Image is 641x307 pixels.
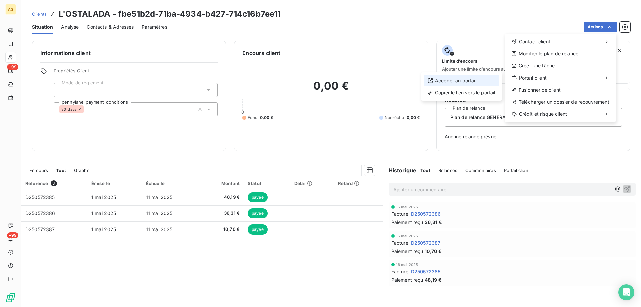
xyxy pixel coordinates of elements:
[519,38,550,45] span: Contact client
[519,74,547,81] span: Portail client
[519,111,567,117] span: Crédit et risque client
[507,85,613,95] div: Fusionner ce client
[424,75,499,86] div: Accéder au portail
[507,60,613,71] div: Créer une tâche
[507,97,613,107] div: Télécharger un dossier de recouvrement
[424,87,499,98] div: Copier le lien vers le portail
[505,34,616,122] div: Actions
[507,48,613,59] div: Modifier le plan de relance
